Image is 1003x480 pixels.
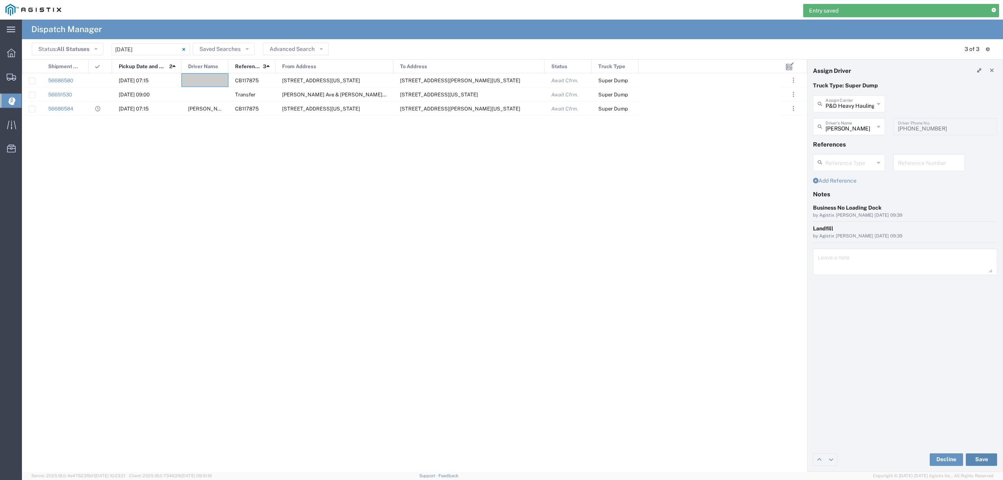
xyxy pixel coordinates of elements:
span: De Wolf Ave & E. Donner Ave, Clovis, California, United States [282,92,460,98]
span: From Address [282,60,316,74]
button: Save [966,453,997,466]
button: ... [788,103,799,114]
a: 56686584 [48,106,73,112]
span: To Address [400,60,427,74]
span: Truck Type [598,60,625,74]
span: 09/03/2025, 09:00 [119,92,150,98]
span: Reference [235,60,260,74]
button: Advanced Search [263,43,329,55]
span: Await Cfrm. [551,92,578,98]
button: Saved Searches [193,43,255,55]
div: 3 of 3 [965,45,979,53]
div: Landfill [813,225,997,233]
span: CB117875 [235,106,259,112]
span: 09/03/2025, 07:15 [119,106,148,112]
span: Super Dump [598,78,628,83]
span: . . . [793,90,794,99]
span: [DATE] 10:23:21 [95,473,125,478]
span: . . . [793,104,794,113]
span: 780 Diamond Ave, Red Bluff, California, 96080, United States [282,78,360,83]
img: logo [5,4,61,16]
span: Super Dump [598,92,628,98]
span: Server: 2025.18.0-4e47823f9d1 [31,473,125,478]
span: Super Dump [598,106,628,112]
span: Client: 2025.18.0-7346316 [129,473,212,478]
a: Add Reference [813,178,856,184]
p: Truck Type: Super Dump [813,82,997,90]
a: Edit previous row [813,454,825,466]
span: 308 W Alluvial Ave, Clovis, California, 93611, United States [400,92,478,98]
button: ... [788,89,799,100]
h4: References [813,141,997,148]
span: 18703 Cambridge Rd, Anderson, California, 96007, United States [400,78,520,83]
span: All Statuses [57,46,89,52]
span: 18703 Cambridge Rd, Anderson, California, 96007, United States [400,106,520,112]
span: CB117875 [235,78,259,83]
div: by Agistix [PERSON_NAME] [DATE] 09:39 [813,212,997,219]
a: 56691530 [48,92,72,98]
button: ... [788,75,799,86]
div: by Agistix [PERSON_NAME] [DATE] 09:39 [813,233,997,240]
span: . . . [793,76,794,85]
a: Edit next row [825,454,837,466]
span: Pickup Date and Time [119,60,167,74]
a: Feedback [438,473,458,478]
h4: Assign Driver [813,67,851,74]
button: Status:All Statuses [32,43,103,55]
span: 09/03/2025, 07:15 [119,78,148,83]
button: Decline [930,453,963,466]
span: Copyright © [DATE]-[DATE] Agistix Inc., All Rights Reserved [873,473,994,479]
span: Danelle Schlinger [188,106,230,112]
span: Entry saved [809,7,838,15]
span: [DATE] 08:10:16 [181,473,212,478]
a: Support [419,473,439,478]
span: Await Cfrm. [551,106,578,112]
span: 2 [169,60,172,74]
span: Await Cfrm. [551,78,578,83]
a: 56686580 [48,78,73,83]
span: Transfer [235,92,255,98]
span: Driver Name [188,60,218,74]
span: Status [551,60,567,74]
div: Business No Loading Dock [813,204,997,212]
h4: Notes [813,190,997,197]
h4: Dispatch Manager [31,20,102,39]
span: Shipment No. [48,60,80,74]
span: 780 Diamond Ave, Red Bluff, California, 96080, United States [282,106,360,112]
span: 3 [263,60,266,74]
